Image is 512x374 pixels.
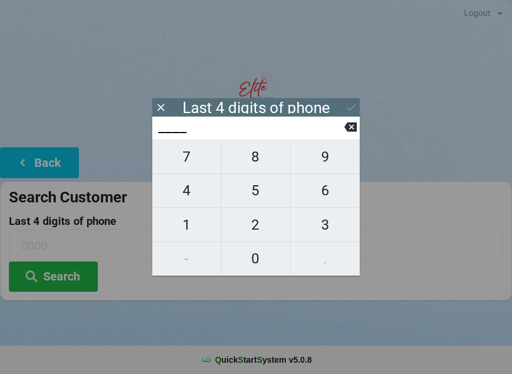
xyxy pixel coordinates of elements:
div: Last 4 digits of phone [183,102,330,114]
button: 3 [290,208,360,241]
span: 1 [152,212,221,237]
button: 7 [152,140,222,174]
button: 2 [222,208,291,241]
span: 6 [290,178,360,203]
span: 3 [290,212,360,237]
button: 8 [222,140,291,174]
button: 0 [222,242,291,276]
button: 1 [152,208,222,241]
button: 6 [290,174,360,208]
button: 9 [290,140,360,174]
button: 4 [152,174,222,208]
span: 8 [222,144,290,169]
span: 4 [152,178,221,203]
span: 5 [222,178,290,203]
span: 7 [152,144,221,169]
span: 2 [222,212,290,237]
button: 5 [222,174,291,208]
span: 9 [290,144,360,169]
span: 0 [222,246,290,271]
